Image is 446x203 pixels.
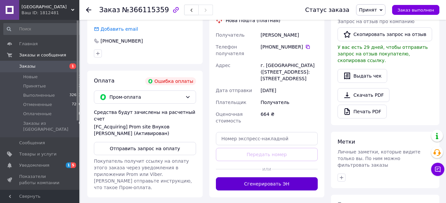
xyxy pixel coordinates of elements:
input: Номер экспресс-накладной [216,132,318,145]
button: Заказ выполнен [392,5,439,15]
div: Добавить email [93,26,139,32]
span: Метки [338,139,355,145]
div: [PERSON_NAME] [259,29,319,41]
span: 13 [76,83,81,89]
span: Главная [19,41,38,47]
span: Оценочная стоимость [216,112,243,123]
span: 5 [71,162,76,168]
div: [PHONE_NUMBER] [100,38,143,44]
button: Чат с покупателем [431,163,444,176]
input: Поиск [3,23,82,35]
span: 7200 [72,102,81,108]
button: Скопировать запрос на отзыв [338,27,432,41]
span: 8 [79,111,81,117]
span: 1 [66,162,71,168]
span: №366115359 [122,6,169,14]
span: Выполненные [23,92,55,98]
span: 0 [79,120,81,132]
a: Скачать PDF [338,88,389,102]
span: 1 [69,63,76,69]
div: [FC_Acquiring] Prom site Внуков [PERSON_NAME] (Активирован) [94,123,196,137]
div: Статус заказа [305,7,349,13]
a: Печать PDF [338,105,387,118]
div: Нова Пошта (платная) [224,17,282,24]
div: Получатель [259,96,319,108]
div: Средства будут зачислены на расчетный счет [94,109,196,137]
span: Новые [23,74,38,80]
span: Товары и услуги [19,151,57,157]
span: Телефон получателя [216,44,244,56]
div: Добавить email [100,26,139,32]
span: Заказ выполнен [397,8,434,13]
span: 1 [79,74,81,80]
span: Покупатель получит ссылку на оплату этого заказа через уведомления в приложении Prom или Viber. [... [94,158,192,190]
span: Оплаченные [23,111,52,117]
span: Адрес [216,63,230,68]
span: Плательщик [216,100,247,105]
span: Отмененные [23,102,52,108]
span: Сообщения [19,140,45,146]
div: [DATE] [259,85,319,96]
span: Принятые [23,83,46,89]
span: Получатель [216,32,245,38]
span: Оплата [94,78,114,84]
button: Отправить запрос на оплату [94,142,196,155]
span: Заказы и сообщения [19,52,66,58]
span: Заказы [19,63,35,69]
div: г. [GEOGRAPHIC_DATA] ([STREET_ADDRESS]: [STREET_ADDRESS] [259,59,319,85]
div: Ошибка оплаты [145,77,196,85]
span: Заказы из [GEOGRAPHIC_DATA] [23,120,79,132]
span: Личные заметки, которые видите только вы. По ним можно фильтровать заказы [338,149,421,168]
span: Dakar [21,4,71,10]
span: У вас есть 29 дней, чтобы отправить запрос на отзыв покупателю, скопировав ссылку. [338,45,428,63]
button: Выдать чек [338,69,387,83]
div: Вернуться назад [86,7,91,13]
button: Сгенерировать ЭН [216,177,318,190]
div: 664 ₴ [259,108,319,127]
span: Уведомления [19,162,49,168]
div: [PHONE_NUMBER] [261,44,318,50]
span: Принят [359,7,377,13]
span: Пром-оплата [109,93,182,101]
span: или [262,166,272,172]
div: Ваш ID: 1812481 [21,10,79,16]
span: Показатели работы компании [19,174,61,186]
span: Заказ [99,6,120,14]
span: 32673 [69,92,81,98]
span: Дата отправки [216,88,252,93]
span: Запрос на отзыв про компанию [338,19,415,24]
